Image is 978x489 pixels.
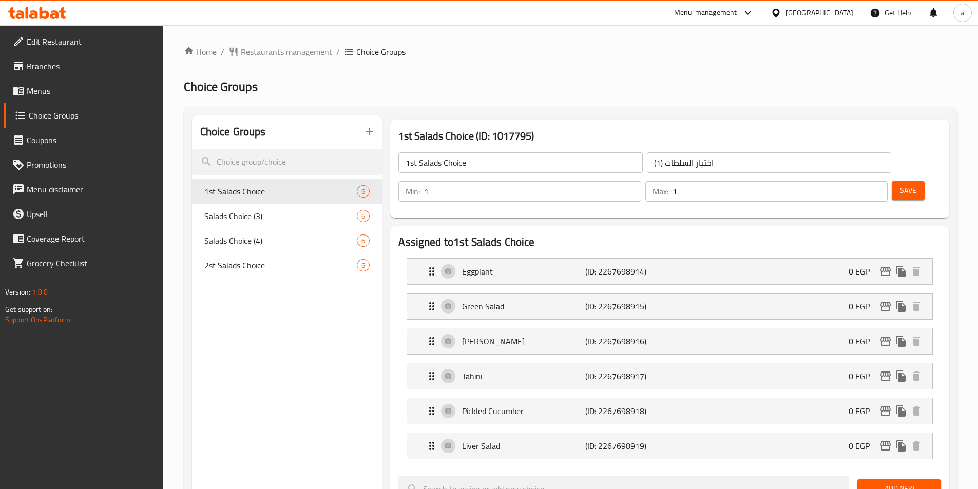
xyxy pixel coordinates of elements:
[585,265,667,278] p: (ID: 2267698914)
[184,46,217,58] a: Home
[357,211,369,221] span: 6
[407,328,932,354] div: Expand
[878,403,893,419] button: edit
[909,403,924,419] button: delete
[356,46,406,58] span: Choice Groups
[4,226,163,251] a: Coverage Report
[398,289,941,324] li: Expand
[849,440,878,452] p: 0 EGP
[893,368,909,384] button: duplicate
[407,433,932,459] div: Expand
[4,128,163,152] a: Coupons
[674,7,737,19] div: Menu-management
[785,7,853,18] div: [GEOGRAPHIC_DATA]
[228,46,332,58] a: Restaurants management
[961,7,964,18] span: a
[909,438,924,454] button: delete
[357,259,370,271] div: Choices
[204,185,357,198] span: 1st Salads Choice
[849,300,878,312] p: 0 EGP
[407,363,932,389] div: Expand
[200,124,266,140] h2: Choice Groups
[398,254,941,289] li: Expand
[204,210,357,222] span: Salads Choice (3)
[357,234,370,247] div: Choices
[336,46,340,58] li: /
[5,313,70,326] a: Support.OpsPlatform
[357,210,370,222] div: Choices
[849,405,878,417] p: 0 EGP
[192,253,382,278] div: 2st Salads Choice6
[4,251,163,276] a: Grocery Checklist
[192,228,382,253] div: Salads Choice (4)6
[5,285,30,299] span: Version:
[27,60,155,72] span: Branches
[29,109,155,122] span: Choice Groups
[893,264,909,279] button: duplicate
[406,185,420,198] p: Min:
[241,46,332,58] span: Restaurants management
[27,85,155,97] span: Menus
[398,324,941,359] li: Expand
[585,300,667,312] p: (ID: 2267698915)
[357,187,369,197] span: 6
[4,177,163,202] a: Menu disclaimer
[900,184,916,197] span: Save
[398,428,941,463] li: Expand
[653,185,668,198] p: Max:
[909,368,924,384] button: delete
[204,259,357,271] span: 2st Salads Choice
[909,334,924,349] button: delete
[849,265,878,278] p: 0 EGP
[27,257,155,269] span: Grocery Checklist
[878,299,893,314] button: edit
[27,159,155,171] span: Promotions
[221,46,224,58] li: /
[27,232,155,245] span: Coverage Report
[878,368,893,384] button: edit
[585,440,667,452] p: (ID: 2267698919)
[909,264,924,279] button: delete
[893,438,909,454] button: duplicate
[462,370,585,382] p: Tahini
[184,75,258,98] span: Choice Groups
[849,335,878,347] p: 0 EGP
[357,261,369,270] span: 6
[4,79,163,103] a: Menus
[878,438,893,454] button: edit
[4,152,163,177] a: Promotions
[462,300,585,312] p: Green Salad
[184,46,957,58] nav: breadcrumb
[27,208,155,220] span: Upsell
[909,299,924,314] button: delete
[192,179,382,204] div: 1st Salads Choice6
[398,359,941,394] li: Expand
[893,334,909,349] button: duplicate
[204,234,357,247] span: Salads Choice (4)
[849,370,878,382] p: 0 EGP
[878,264,893,279] button: edit
[407,294,932,319] div: Expand
[32,285,48,299] span: 1.0.0
[357,236,369,246] span: 6
[462,265,585,278] p: Eggplant
[27,35,155,48] span: Edit Restaurant
[27,183,155,195] span: Menu disclaimer
[893,403,909,419] button: duplicate
[407,398,932,424] div: Expand
[462,440,585,452] p: Liver Salad
[192,204,382,228] div: Salads Choice (3)6
[4,103,163,128] a: Choice Groups
[192,149,382,175] input: search
[878,334,893,349] button: edit
[5,303,52,316] span: Get support on:
[585,370,667,382] p: (ID: 2267698917)
[398,234,941,250] h2: Assigned to 1st Salads Choice
[398,394,941,428] li: Expand
[893,299,909,314] button: duplicate
[892,181,925,200] button: Save
[398,128,941,144] h3: 1st Salads Choice (ID: 1017795)
[585,335,667,347] p: (ID: 2267698916)
[4,202,163,226] a: Upsell
[462,405,585,417] p: Pickled Cucumber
